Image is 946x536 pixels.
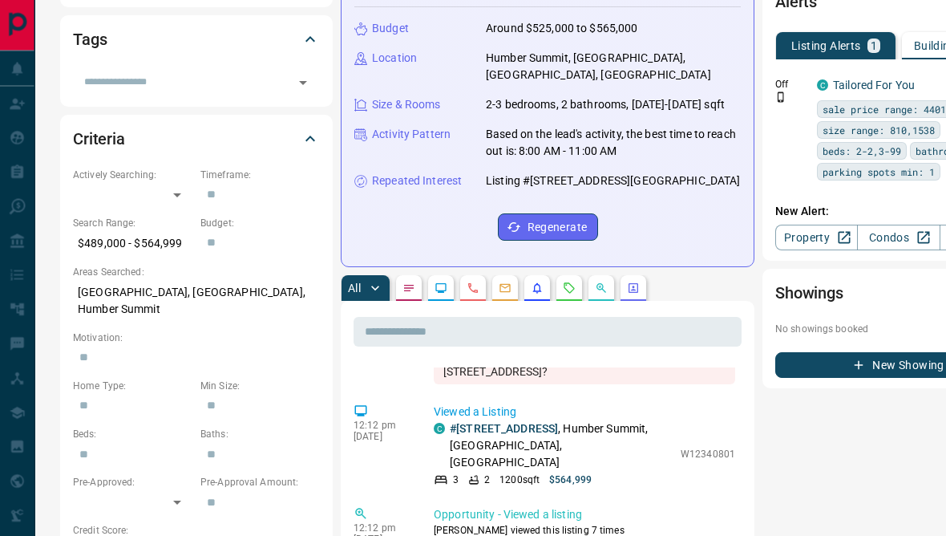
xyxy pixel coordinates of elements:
[487,173,742,190] p: Listing #[STREET_ADDRESS][GEOGRAPHIC_DATA]
[834,79,916,92] a: Tailored For You
[776,281,844,307] h2: Showings
[792,41,862,52] p: Listing Alerts
[201,428,321,442] p: Baths:
[74,127,126,152] h2: Criteria
[373,97,442,114] p: Size & Rooms
[776,78,808,92] p: Off
[201,217,321,231] p: Budget:
[871,41,878,52] p: 1
[354,523,410,534] p: 12:12 pm
[373,173,463,190] p: Repeated Interest
[487,97,726,114] p: 2-3 bedrooms, 2 bathrooms, [DATE]-[DATE] sqft
[74,476,193,490] p: Pre-Approved:
[776,92,787,104] svg: Push Notification Only
[74,217,193,231] p: Search Range:
[550,473,592,488] p: $564,999
[451,423,559,436] a: #[STREET_ADDRESS]
[681,448,736,462] p: W12340801
[201,476,321,490] p: Pre-Approval Amount:
[487,51,742,84] p: Humber Summit, [GEOGRAPHIC_DATA], [GEOGRAPHIC_DATA], [GEOGRAPHIC_DATA]
[373,51,418,67] p: Location
[403,282,416,295] svg: Notes
[628,282,641,295] svg: Agent Actions
[532,282,544,295] svg: Listing Alerts
[435,424,446,435] div: condos.ca
[74,27,107,53] h2: Tags
[201,169,321,183] p: Timeframe:
[499,282,512,295] svg: Emails
[74,280,321,323] p: [GEOGRAPHIC_DATA], [GEOGRAPHIC_DATA], Humber Summit
[564,282,576,295] svg: Requests
[74,331,321,346] p: Motivation:
[74,21,321,59] div: Tags
[823,164,936,181] span: parking spots min: 1
[201,380,321,394] p: Min Size:
[74,266,321,280] p: Areas Searched:
[354,432,410,443] p: [DATE]
[596,282,608,295] svg: Opportunities
[499,214,599,242] button: Regenerate
[74,231,193,258] p: $489,000 - $564,999
[349,283,362,294] p: All
[487,127,742,160] p: Based on the lead's activity, the best time to reach out is: 8:00 AM - 11:00 AM
[354,420,410,432] p: 12:12 pm
[373,127,451,144] p: Activity Pattern
[776,225,859,251] a: Property
[858,225,940,251] a: Condos
[435,404,736,421] p: Viewed a Listing
[451,421,673,472] p: , Humber Summit, [GEOGRAPHIC_DATA], [GEOGRAPHIC_DATA]
[818,80,829,91] div: condos.ca
[500,473,540,488] p: 1200 sqft
[487,21,639,38] p: Around $525,000 to $565,000
[373,21,410,38] p: Budget
[454,473,459,488] p: 3
[74,428,193,442] p: Beds:
[467,282,480,295] svg: Calls
[823,144,902,160] span: beds: 2-2,3-99
[293,72,315,95] button: Open
[823,123,936,139] span: size range: 810,1538
[74,169,193,183] p: Actively Searching:
[74,120,321,159] div: Criteria
[435,282,448,295] svg: Lead Browsing Activity
[74,380,193,394] p: Home Type:
[435,507,736,524] p: Opportunity - Viewed a listing
[485,473,491,488] p: 2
